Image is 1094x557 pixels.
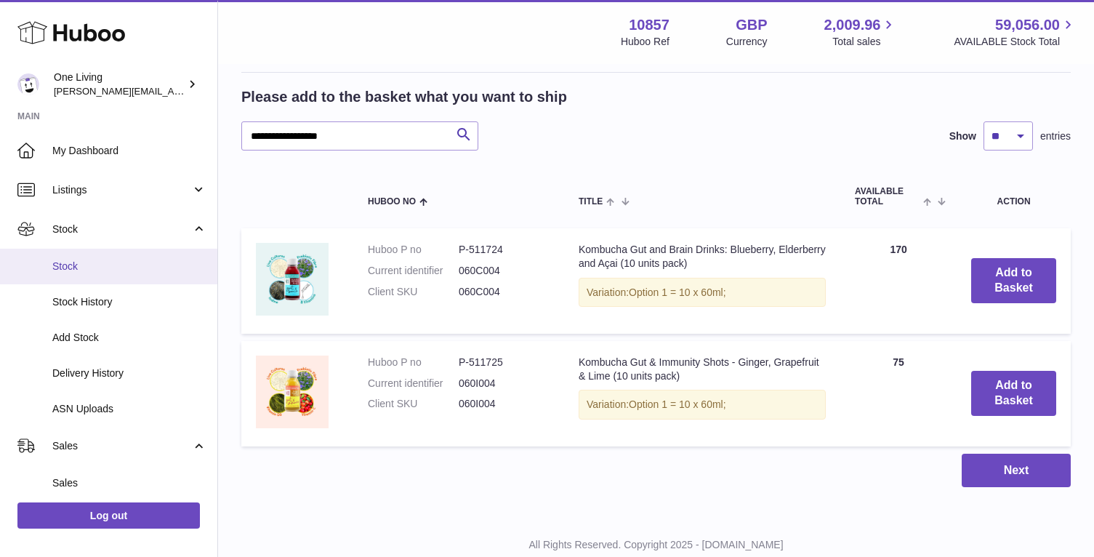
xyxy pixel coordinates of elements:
[824,15,898,49] a: 2,009.96 Total sales
[832,35,897,49] span: Total sales
[54,71,185,98] div: One Living
[241,87,567,107] h2: Please add to the basket what you want to ship
[368,356,459,369] dt: Huboo P no
[855,187,920,206] span: AVAILABLE Total
[17,73,39,95] img: Jessica@oneliving.com
[629,286,725,298] span: Option 1 = 10 x 60ml;
[368,397,459,411] dt: Client SKU
[459,264,550,278] dd: 060C004
[995,15,1060,35] span: 59,056.00
[52,402,206,416] span: ASN Uploads
[579,278,826,308] div: Variation:
[840,228,957,334] td: 170
[629,398,725,410] span: Option 1 = 10 x 60ml;
[54,85,291,97] span: [PERSON_NAME][EMAIL_ADDRESS][DOMAIN_NAME]
[52,223,191,236] span: Stock
[621,35,669,49] div: Huboo Ref
[736,15,767,35] strong: GBP
[368,264,459,278] dt: Current identifier
[459,243,550,257] dd: P-511724
[52,183,191,197] span: Listings
[962,454,1071,488] button: Next
[629,15,669,35] strong: 10857
[52,366,206,380] span: Delivery History
[579,197,603,207] span: Title
[564,228,840,334] td: Kombucha Gut and Brain Drinks: Blueberry, Elderberry and Açai (10 units pack)
[459,397,550,411] dd: 060I004
[726,35,768,49] div: Currency
[564,341,840,446] td: Kombucha Gut & Immunity Shots - Ginger, Grapefruit & Lime (10 units pack)
[52,260,206,273] span: Stock
[230,538,1082,552] p: All Rights Reserved. Copyright 2025 - [DOMAIN_NAME]
[52,144,206,158] span: My Dashboard
[971,258,1056,303] button: Add to Basket
[459,285,550,299] dd: 060C004
[52,331,206,345] span: Add Stock
[840,341,957,446] td: 75
[954,35,1077,49] span: AVAILABLE Stock Total
[256,356,329,428] img: Kombucha Gut & Immunity Shots - Ginger, Grapefruit & Lime (10 units pack)
[368,285,459,299] dt: Client SKU
[954,15,1077,49] a: 59,056.00 AVAILABLE Stock Total
[971,371,1056,416] button: Add to Basket
[17,502,200,529] a: Log out
[368,197,416,207] span: Huboo no
[459,377,550,390] dd: 060I004
[949,129,976,143] label: Show
[368,377,459,390] dt: Current identifier
[52,295,206,309] span: Stock History
[579,390,826,420] div: Variation:
[459,356,550,369] dd: P-511725
[957,172,1071,220] th: Action
[256,243,329,316] img: Kombucha Gut and Brain Drinks: Blueberry, Elderberry and Açai (10 units pack)
[824,15,881,35] span: 2,009.96
[1040,129,1071,143] span: entries
[52,439,191,453] span: Sales
[368,243,459,257] dt: Huboo P no
[52,476,206,490] span: Sales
